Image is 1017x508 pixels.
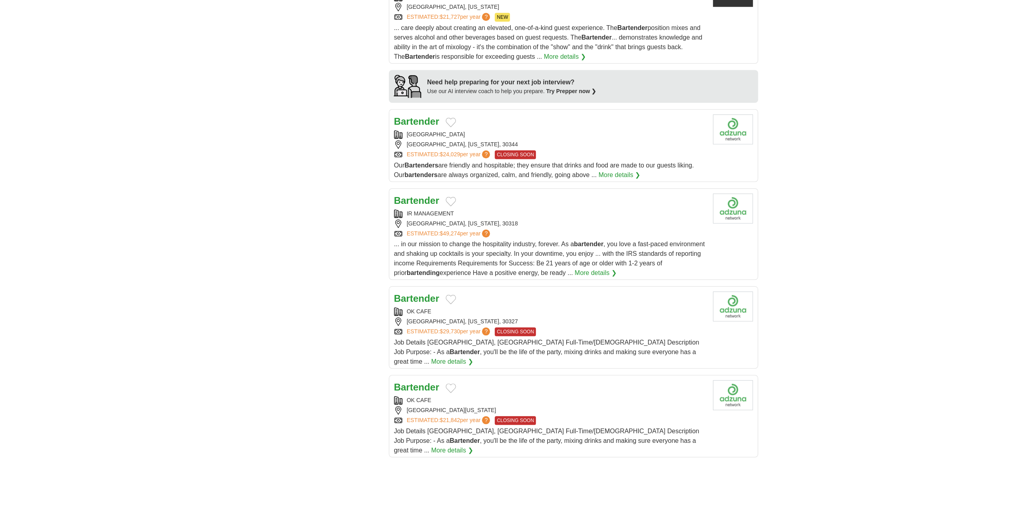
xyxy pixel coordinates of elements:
[482,416,490,424] span: ?
[431,357,473,367] a: More details ❯
[394,428,699,454] span: Job Details [GEOGRAPHIC_DATA], [GEOGRAPHIC_DATA] Full-Time/[DEMOGRAPHIC_DATA] Description Job Pur...
[495,150,536,159] span: CLOSING SOON
[394,293,439,304] a: Bartender
[482,327,490,335] span: ?
[394,406,707,414] div: [GEOGRAPHIC_DATA][US_STATE]
[394,219,707,228] div: [GEOGRAPHIC_DATA], [US_STATE], 30318
[394,396,707,404] div: OK CAFE
[482,150,490,158] span: ?
[427,78,597,87] div: Need help preparing for your next job interview?
[440,230,460,237] span: $49,274
[407,13,492,22] a: ESTIMATED:$21,727per year?
[598,170,640,180] a: More details ❯
[575,268,617,278] a: More details ❯
[546,88,597,94] a: Try Prepper now ❯
[394,116,439,127] a: Bartender
[617,24,648,31] strong: Bartender
[446,383,456,393] button: Add to favorite jobs
[440,14,460,20] span: $21,727
[407,150,492,159] a: ESTIMATED:$24,029per year?
[450,437,480,444] strong: Bartender
[407,269,440,276] strong: bartending
[713,114,753,144] img: Company logo
[394,382,439,392] a: Bartender
[450,349,480,355] strong: Bartender
[495,13,510,22] span: NEW
[394,130,707,139] div: [GEOGRAPHIC_DATA]
[407,327,492,336] a: ESTIMATED:$29,730per year?
[495,327,536,336] span: CLOSING SOON
[404,162,438,169] strong: Bartenders
[394,24,703,60] span: ... care deeply about creating an elevated, one-of-a-kind guest experience. The position mixes an...
[482,229,490,237] span: ?
[394,339,699,365] span: Job Details [GEOGRAPHIC_DATA], [GEOGRAPHIC_DATA] Full-Time/[DEMOGRAPHIC_DATA] Description Job Pur...
[407,229,492,238] a: ESTIMATED:$49,274per year?
[394,307,707,316] div: OK CAFE
[405,53,435,60] strong: Bartender
[394,241,705,276] span: ... in our mission to change the hospitality industry, forever. As a , you love a fast-paced envi...
[394,317,707,326] div: [GEOGRAPHIC_DATA], [US_STATE], 30327
[574,241,603,247] strong: bartender
[394,209,707,218] div: IR MANAGEMENT
[404,171,438,178] strong: bartenders
[407,416,492,425] a: ESTIMATED:$21,842per year?
[431,446,473,455] a: More details ❯
[482,13,490,21] span: ?
[394,140,707,149] div: [GEOGRAPHIC_DATA], [US_STATE], 30344
[440,417,460,423] span: $21,842
[495,416,536,425] span: CLOSING SOON
[713,193,753,223] img: Company logo
[394,195,439,206] a: Bartender
[446,197,456,206] button: Add to favorite jobs
[544,52,586,62] a: More details ❯
[446,118,456,127] button: Add to favorite jobs
[713,380,753,410] img: Company logo
[440,151,460,157] span: $24,029
[394,162,694,178] span: Our are friendly and hospitable; they ensure that drinks and food are made to our guests liking. ...
[713,291,753,321] img: Company logo
[581,34,612,41] strong: Bartender
[446,295,456,304] button: Add to favorite jobs
[440,328,460,335] span: $29,730
[394,3,707,11] div: [GEOGRAPHIC_DATA], [US_STATE]
[427,87,597,96] div: Use our AI interview coach to help you prepare.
